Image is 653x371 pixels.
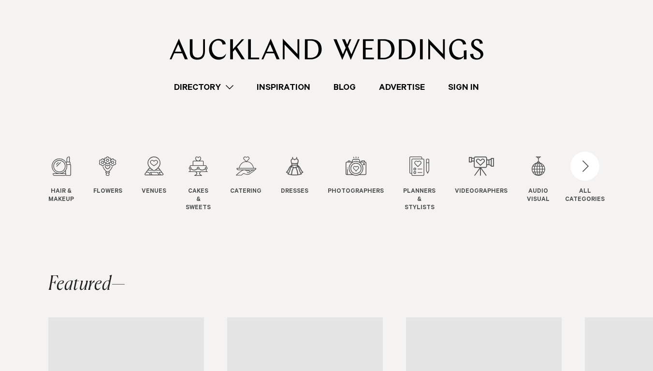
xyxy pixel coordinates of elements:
[328,157,384,196] a: Photographers
[142,188,166,196] span: Venues
[367,81,436,94] a: Advertise
[565,188,605,204] div: ALL CATEGORIES
[170,39,483,60] img: Auckland Weddings Logo
[527,157,569,212] swiper-slide: 10 / 12
[230,188,261,196] span: Catering
[436,81,491,94] a: Sign In
[93,188,122,196] span: Flowers
[230,157,261,196] a: Catering
[403,157,435,212] a: Planners & Stylists
[565,157,605,202] button: ALLCATEGORIES
[403,157,455,212] swiper-slide: 8 / 12
[93,157,122,196] a: Flowers
[322,81,367,94] a: Blog
[142,157,166,196] a: Venues
[328,188,384,196] span: Photographers
[455,157,527,212] swiper-slide: 9 / 12
[527,157,550,204] a: Audio Visual
[93,157,142,212] swiper-slide: 2 / 12
[245,81,322,94] a: Inspiration
[186,157,211,212] a: Cakes & Sweets
[230,157,281,212] swiper-slide: 5 / 12
[455,157,508,196] a: Videographers
[186,188,211,212] span: Cakes & Sweets
[48,157,74,204] a: Hair & Makeup
[527,188,550,204] span: Audio Visual
[48,275,126,294] h2: Featured
[281,188,308,196] span: Dresses
[48,188,74,204] span: Hair & Makeup
[281,157,308,196] a: Dresses
[162,81,245,94] a: Directory
[328,157,403,212] swiper-slide: 7 / 12
[455,188,508,196] span: Videographers
[142,157,186,212] swiper-slide: 3 / 12
[403,188,435,212] span: Planners & Stylists
[281,157,328,212] swiper-slide: 6 / 12
[186,157,230,212] swiper-slide: 4 / 12
[48,157,93,212] swiper-slide: 1 / 12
